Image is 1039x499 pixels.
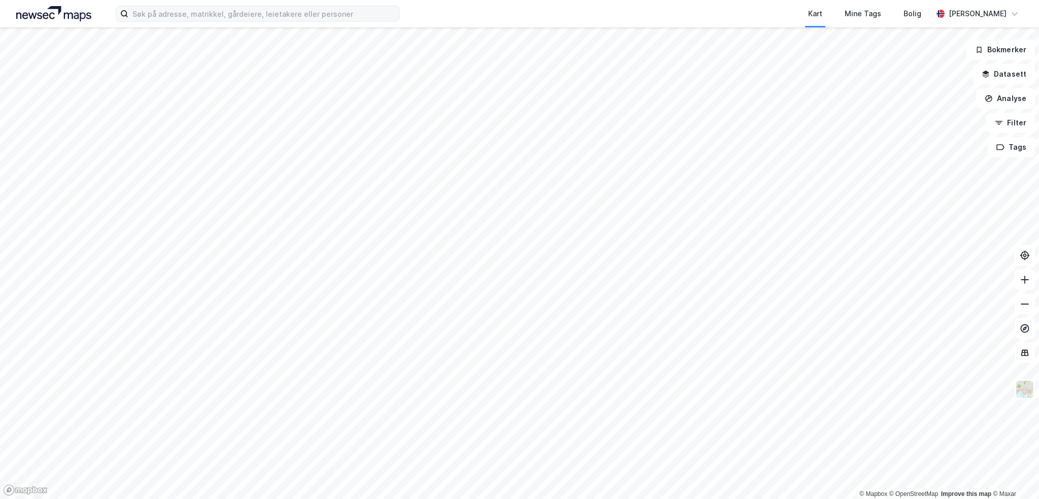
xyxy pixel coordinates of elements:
div: Kart [808,8,822,20]
img: logo.a4113a55bc3d86da70a041830d287a7e.svg [16,6,91,21]
div: Bolig [904,8,921,20]
div: [PERSON_NAME] [949,8,1007,20]
input: Søk på adresse, matrikkel, gårdeiere, leietakere eller personer [128,6,399,21]
div: Kontrollprogram for chat [988,450,1039,499]
iframe: Chat Widget [988,450,1039,499]
div: Mine Tags [845,8,881,20]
